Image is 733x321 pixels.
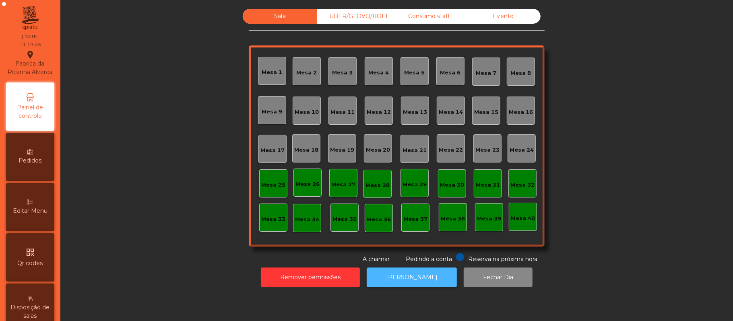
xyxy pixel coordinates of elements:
div: Mesa 29 [403,181,427,189]
button: Remover permissões [261,267,360,287]
div: Mesa 20 [366,146,390,154]
button: Fechar Dia [464,267,533,287]
div: Mesa 37 [403,215,427,223]
div: UBER/GLOVO/BOLT [317,9,392,24]
span: Disposição de salas [8,303,52,320]
div: Mesa 5 [405,69,425,77]
span: Qr codes [18,259,43,267]
div: Mesa 2 [297,69,317,77]
div: Mesa 34 [295,216,319,224]
div: Mesa 7 [476,69,497,77]
span: A chamar [363,255,390,263]
div: Mesa 22 [439,146,463,154]
div: Mesa 27 [331,181,355,189]
div: Mesa 36 [367,216,391,224]
span: Pedidos [19,156,42,165]
div: Mesa 40 [511,214,535,222]
div: Mesa 17 [260,146,285,154]
div: Mesa 35 [332,215,357,223]
div: Evento [466,9,541,24]
div: Mesa 28 [365,181,390,189]
i: location_on [25,50,35,60]
div: Mesa 12 [367,108,391,116]
div: Mesa 25 [261,181,285,189]
div: Mesa 6 [440,69,461,77]
img: qpiato [20,4,40,32]
div: Mesa 19 [330,146,354,154]
div: 11:19:45 [19,41,41,48]
span: Pedindo a conta [406,255,452,263]
span: Painel de controlo [8,103,52,120]
div: Mesa 21 [403,146,427,154]
div: Consumo staff [392,9,466,24]
div: Mesa 18 [294,146,318,154]
div: Mesa 26 [295,180,320,188]
div: Mesa 15 [474,108,498,116]
div: Mesa 38 [441,215,465,223]
div: Mesa 16 [509,108,533,116]
div: Mesa 33 [261,215,285,223]
div: Mesa 14 [439,108,463,116]
div: Mesa 1 [262,68,283,76]
div: Mesa 23 [475,146,500,154]
div: Mesa 24 [510,146,534,154]
div: Mesa 31 [476,181,500,189]
span: Reserva na próxima hora [468,255,537,263]
i: qr_code [25,247,35,257]
div: Mesa 10 [295,108,319,116]
div: Mesa 32 [510,181,535,189]
div: Mesa 4 [369,69,389,77]
div: Mesa 3 [332,69,353,77]
div: Mesa 11 [330,108,355,116]
div: Sala [243,9,317,24]
div: Mesa 30 [440,181,464,189]
div: Mesa 13 [403,108,427,116]
button: [PERSON_NAME] [367,267,457,287]
div: Mesa 39 [477,215,501,223]
div: Fabrica da Picanha Alverca [6,50,54,76]
div: Mesa 8 [511,69,531,77]
div: Mesa 9 [262,108,283,116]
span: Editar Menu [13,207,47,215]
div: [DATE] [22,33,39,40]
